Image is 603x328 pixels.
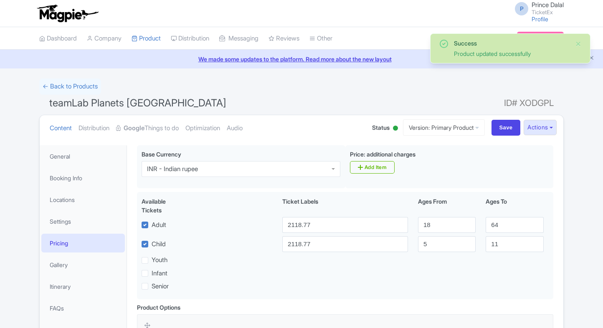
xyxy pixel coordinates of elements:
[142,197,187,214] div: Available Tickets
[39,27,77,50] a: Dashboard
[350,161,395,174] a: Add Item
[87,27,122,50] a: Company
[41,234,125,252] a: Pricing
[309,27,332,50] a: Other
[49,97,226,109] span: teamLab Planets [GEOGRAPHIC_DATA]
[588,54,595,63] button: Close announcement
[575,39,582,49] button: Close
[481,197,548,214] div: Ages To
[152,220,166,230] label: Adult
[532,10,564,15] small: TicketEx
[41,212,125,231] a: Settings
[152,255,167,265] label: Youth
[5,55,598,63] a: We made some updates to the platform. Read more about the new layout
[39,78,101,95] a: ← Back to Products
[79,115,109,141] a: Distribution
[269,27,299,50] a: Reviews
[41,299,125,318] a: FAQs
[137,303,180,312] div: Product Options
[219,27,258,50] a: Messaging
[35,4,100,23] img: logo-ab69f6fb50320c5b225c76a69d11143b.png
[124,124,144,133] strong: Google
[50,115,72,141] a: Content
[41,190,125,209] a: Locations
[147,165,198,173] div: INR - Indian rupee
[492,120,521,136] input: Save
[171,27,209,50] a: Distribution
[413,197,481,214] div: Ages From
[152,269,167,278] label: Infant
[403,119,485,136] a: Version: Primary Product
[41,169,125,187] a: Booking Info
[350,150,416,159] label: Price: additional charges
[152,240,166,249] label: Child
[277,197,413,214] div: Ticket Labels
[152,282,169,291] label: Senior
[282,217,408,233] input: Adult
[454,49,568,58] div: Product updated successfully
[524,120,557,135] button: Actions
[515,2,528,15] span: P
[504,95,554,111] span: ID# XODGPL
[532,1,564,9] span: Prince Dalal
[227,115,243,141] a: Audio
[532,15,548,23] a: Profile
[372,123,390,132] span: Status
[517,32,564,44] a: Subscription
[116,115,179,141] a: GoogleThings to do
[510,2,564,15] a: P Prince Dalal TicketEx
[282,236,408,252] input: Child
[41,147,125,166] a: General
[41,255,125,274] a: Gallery
[185,115,220,141] a: Optimization
[454,39,568,48] div: Success
[391,122,400,135] div: Active
[132,27,161,50] a: Product
[142,151,181,158] span: Base Currency
[41,277,125,296] a: Itinerary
